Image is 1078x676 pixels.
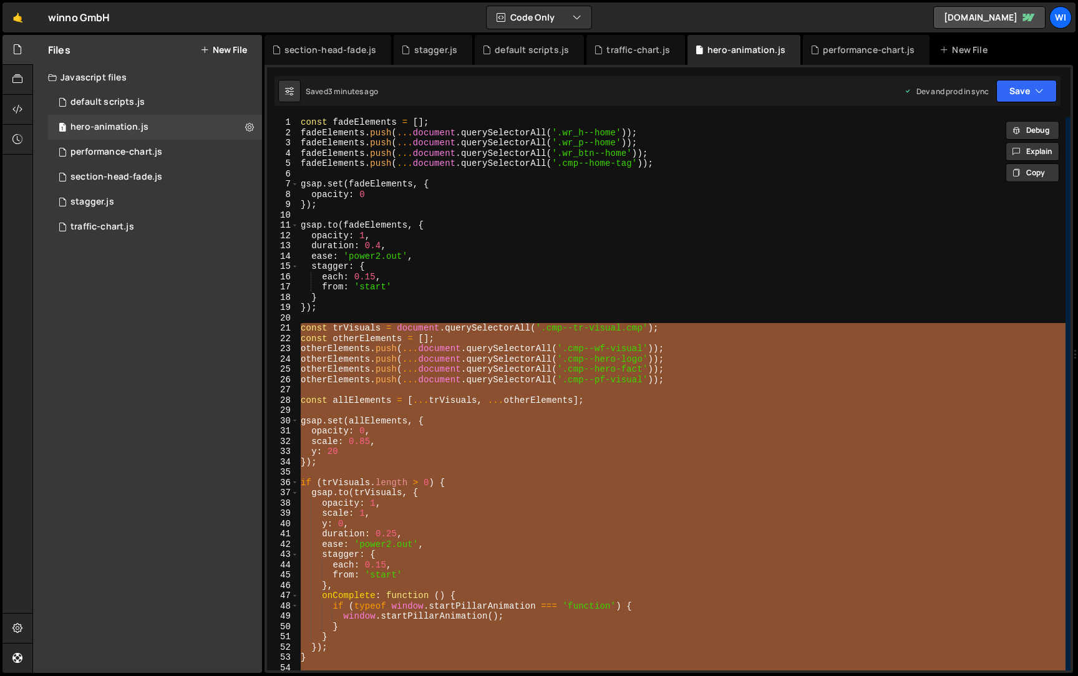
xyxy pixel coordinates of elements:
[70,147,162,158] div: performance-chart.js
[267,354,299,365] div: 24
[267,220,299,231] div: 11
[1006,163,1059,182] button: Copy
[267,364,299,375] div: 25
[33,65,262,90] div: Javascript files
[267,200,299,210] div: 9
[48,165,262,190] div: 17342/48299.js
[267,498,299,509] div: 38
[267,560,299,571] div: 44
[267,128,299,138] div: 2
[267,282,299,292] div: 17
[48,190,262,215] div: 17342/48268.js
[70,97,145,108] div: default scripts.js
[996,80,1057,102] button: Save
[267,302,299,313] div: 19
[267,457,299,468] div: 34
[2,2,33,32] a: 🤙
[267,581,299,591] div: 46
[267,210,299,221] div: 10
[267,292,299,303] div: 18
[933,6,1046,29] a: [DOMAIN_NAME]
[1049,6,1072,29] a: wi
[267,642,299,653] div: 52
[267,549,299,560] div: 43
[267,611,299,622] div: 49
[267,478,299,488] div: 36
[70,221,134,233] div: traffic-chart.js
[267,190,299,200] div: 8
[48,43,70,57] h2: Files
[1006,142,1059,161] button: Explain
[1006,121,1059,140] button: Debug
[267,416,299,427] div: 30
[267,405,299,416] div: 29
[267,313,299,324] div: 20
[267,622,299,632] div: 50
[606,44,670,56] div: traffic-chart.js
[48,140,262,165] div: 17342/48164.js
[200,45,247,55] button: New File
[59,123,66,133] span: 1
[267,663,299,674] div: 54
[284,44,376,56] div: section-head-fade.js
[495,44,569,56] div: default scripts.js
[267,529,299,539] div: 41
[940,44,992,56] div: New File
[267,426,299,437] div: 31
[267,437,299,447] div: 32
[267,169,299,180] div: 6
[267,323,299,334] div: 21
[70,196,114,208] div: stagger.js
[48,215,262,239] div: 17342/48247.js
[267,138,299,148] div: 3
[267,591,299,601] div: 47
[267,447,299,457] div: 33
[267,148,299,159] div: 4
[267,652,299,663] div: 53
[267,395,299,406] div: 28
[267,375,299,385] div: 26
[267,272,299,282] div: 16
[70,171,162,183] div: section-head-fade.js
[48,90,262,115] div: 17342/48267.js
[48,115,262,140] div: 17342/48215.js
[267,570,299,581] div: 45
[48,10,110,25] div: winno GmbH
[267,508,299,519] div: 39
[267,539,299,550] div: 42
[707,44,785,56] div: hero-animation.js
[267,231,299,241] div: 12
[70,122,148,133] div: hero-animation.js
[904,86,989,97] div: Dev and prod in sync
[267,519,299,529] div: 40
[267,344,299,354] div: 23
[267,601,299,612] div: 48
[487,6,591,29] button: Code Only
[267,179,299,190] div: 7
[267,117,299,128] div: 1
[306,86,378,97] div: Saved
[267,261,299,272] div: 15
[267,241,299,251] div: 13
[414,44,458,56] div: stagger.js
[267,385,299,395] div: 27
[267,488,299,498] div: 37
[267,632,299,642] div: 51
[823,44,915,56] div: performance-chart.js
[328,86,378,97] div: 3 minutes ago
[267,334,299,344] div: 22
[267,251,299,262] div: 14
[267,467,299,478] div: 35
[267,158,299,169] div: 5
